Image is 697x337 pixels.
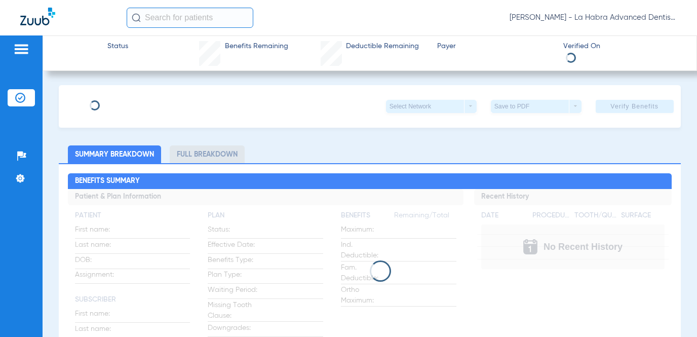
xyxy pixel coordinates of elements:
span: Status [107,41,128,52]
span: [PERSON_NAME] - La Habra Advanced Dentistry | Unison Dental Group [510,13,677,23]
li: Full Breakdown [170,145,245,163]
img: hamburger-icon [13,43,29,55]
li: Summary Breakdown [68,145,161,163]
span: Payer [437,41,554,52]
img: Zuub Logo [20,8,55,25]
span: Deductible Remaining [346,41,419,52]
span: Benefits Remaining [225,41,288,52]
input: Search for patients [127,8,253,28]
span: Verified On [563,41,680,52]
img: Search Icon [132,13,141,22]
h2: Benefits Summary [68,173,672,190]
